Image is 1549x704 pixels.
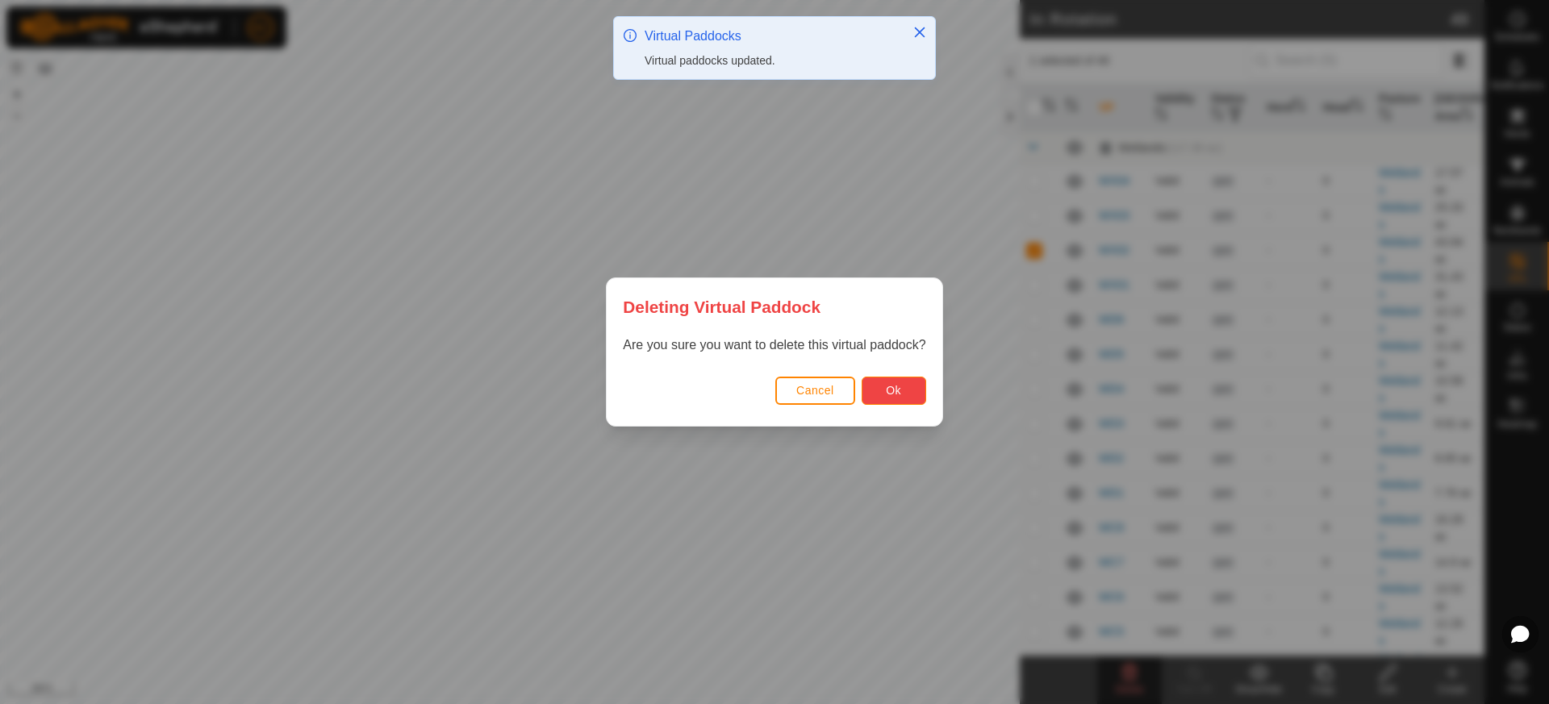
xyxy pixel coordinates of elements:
[886,384,901,397] span: Ok
[775,377,855,405] button: Cancel
[623,294,820,319] span: Deleting Virtual Paddock
[623,335,925,355] p: Are you sure you want to delete this virtual paddock?
[796,384,834,397] span: Cancel
[645,27,896,46] div: Virtual Paddocks
[908,21,931,44] button: Close
[862,377,926,405] button: Ok
[645,52,896,69] div: Virtual paddocks updated.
